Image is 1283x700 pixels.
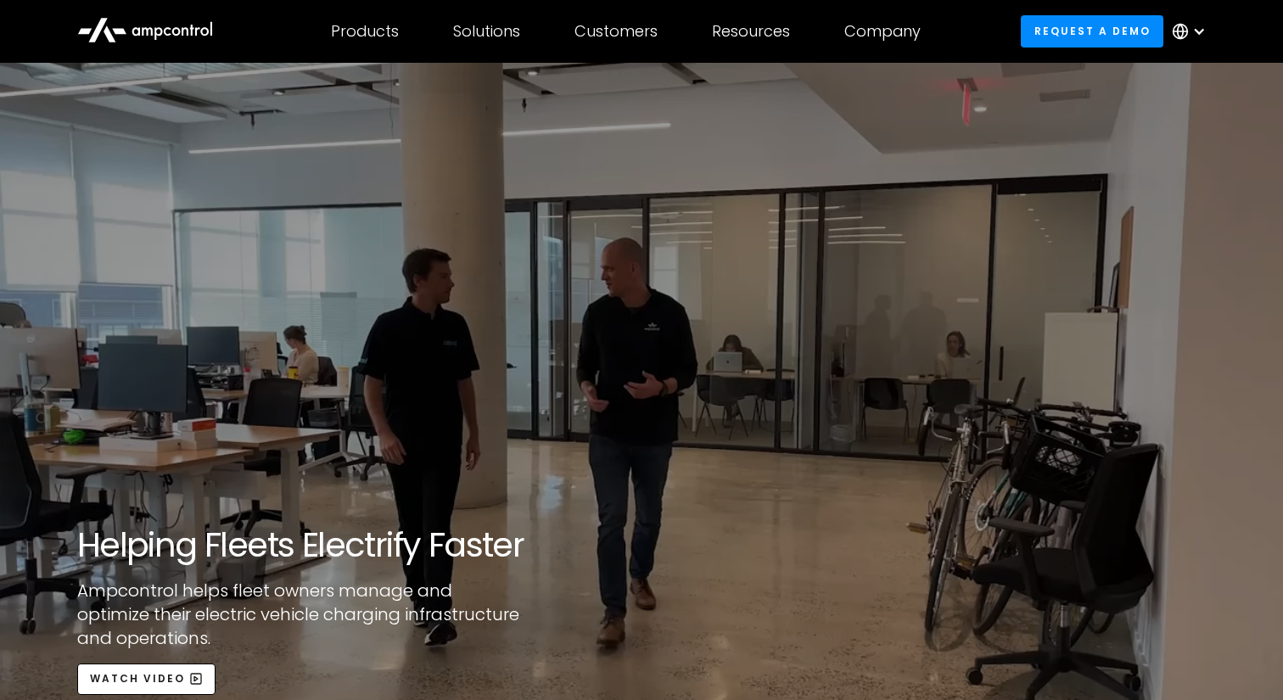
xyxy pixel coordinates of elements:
div: Solutions [453,22,520,41]
a: Request a demo [1021,15,1163,47]
div: Products [331,22,399,41]
div: Company [844,22,921,41]
div: Customers [574,22,658,41]
div: Resources [712,22,790,41]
